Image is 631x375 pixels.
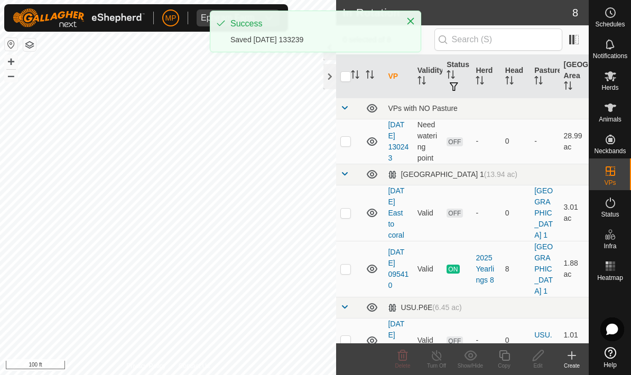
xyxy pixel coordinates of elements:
span: Help [604,362,617,368]
th: Validity [413,55,442,98]
span: (13.94 ac) [484,170,517,179]
div: - [476,335,496,346]
td: Valid [413,185,442,241]
span: VPs [604,180,616,186]
span: OFF [447,336,462,345]
a: Privacy Policy [126,361,166,371]
td: 1.01 ac [560,318,589,363]
td: 1.88 ac [560,241,589,297]
p-sorticon: Activate to sort [534,78,543,86]
input: Search (S) [434,29,562,51]
p-sorticon: Activate to sort [417,78,426,86]
div: Turn Off [420,362,453,370]
div: - [476,208,496,219]
div: Edit [521,362,555,370]
div: Show/Hide [453,362,487,370]
p-sorticon: Activate to sort [366,72,374,80]
a: Contact Us [179,361,210,371]
td: 3.01 ac [560,185,589,241]
span: MP [165,13,177,24]
td: Valid [413,318,442,363]
span: Animals [599,116,621,123]
a: Help [589,343,631,372]
td: 0 [501,185,530,241]
div: - [476,136,496,147]
button: Reset Map [5,38,17,51]
div: VPs with NO Pasture [388,104,584,112]
td: Valid [413,241,442,297]
button: + [5,55,17,68]
span: OFF [447,137,462,146]
span: OFF [447,209,462,218]
div: Ephiram Farm [201,14,254,22]
button: – [5,69,17,82]
button: Map Layers [23,39,36,51]
th: Herd [471,55,500,98]
a: [GEOGRAPHIC_DATA] 1 [534,186,553,239]
div: 2025 Yearlings 8 [476,252,496,286]
div: Success [230,17,395,30]
span: Ephiram Farm [197,10,258,26]
div: Create [555,362,589,370]
div: USU.P6E [388,303,461,312]
a: [DATE] East to coral [388,186,404,239]
a: [DATE] 130243 [388,120,409,162]
p-sorticon: Activate to sort [564,83,572,91]
a: [GEOGRAPHIC_DATA] 1 [534,242,553,295]
th: [GEOGRAPHIC_DATA] Area [560,55,589,98]
p-sorticon: Activate to sort [476,78,484,86]
span: Herds [601,85,618,91]
p-sorticon: Activate to sort [351,72,359,80]
span: Delete [395,363,411,369]
h2: In Rotation [342,6,572,19]
p-sorticon: Activate to sort [447,72,455,80]
a: [DATE] 133239 [388,320,409,361]
a: [DATE] 095410 [388,248,409,289]
div: dropdown trigger [258,10,280,26]
button: Close [403,14,418,29]
div: Saved [DATE] 133239 [230,34,395,45]
td: 0 [501,119,530,164]
span: Status [601,211,619,218]
td: 8 [501,241,530,297]
a: USU.P6E [534,331,552,350]
th: Pasture [530,55,559,98]
td: 0 [501,318,530,363]
p-sorticon: Activate to sort [505,78,514,86]
span: Notifications [593,53,627,59]
th: Head [501,55,530,98]
span: Schedules [595,21,625,27]
span: Infra [604,243,616,249]
span: 8 [572,5,578,21]
div: [GEOGRAPHIC_DATA] 1 [388,170,517,179]
div: Copy [487,362,521,370]
span: ON [447,265,459,274]
img: Gallagher Logo [13,8,145,27]
th: Status [442,55,471,98]
td: Need watering point [413,119,442,164]
th: VP [384,55,413,98]
td: - [530,119,559,164]
span: Neckbands [594,148,626,154]
span: (6.45 ac) [432,303,461,312]
span: Heatmap [597,275,623,281]
td: 28.99 ac [560,119,589,164]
